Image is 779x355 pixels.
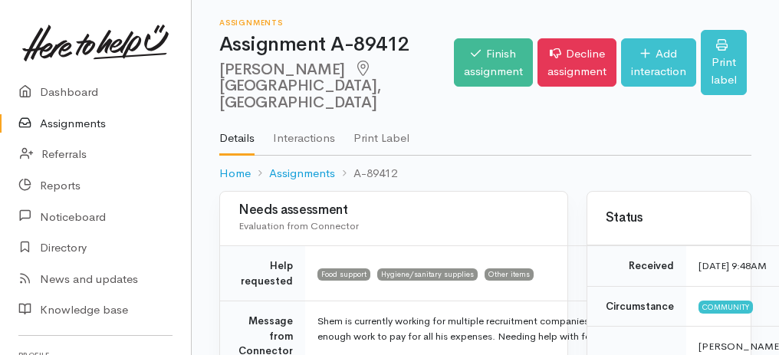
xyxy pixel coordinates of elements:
[335,165,397,182] li: A-89412
[377,268,478,281] span: Hygiene/sanitary supplies
[219,61,454,112] h2: [PERSON_NAME]
[219,111,255,156] a: Details
[353,111,409,154] a: Print Label
[587,286,686,327] td: Circumstance
[219,156,751,192] nav: breadcrumb
[219,18,454,27] h6: Assignments
[621,38,696,87] a: Add interaction
[454,38,533,87] a: Finish assignment
[587,246,686,287] td: Received
[537,38,616,87] a: Decline assignment
[219,34,454,56] h1: Assignment A-89412
[238,203,549,218] h3: Needs assessment
[317,268,370,281] span: Food support
[219,165,251,182] a: Home
[698,301,753,313] span: Community
[220,246,305,301] td: Help requested
[698,259,767,272] time: [DATE] 9:48AM
[219,59,381,112] span: [GEOGRAPHIC_DATA], [GEOGRAPHIC_DATA]
[317,314,702,343] p: Shem is currently working for multiple recruitment companies but still not receiving enough work ...
[701,30,747,96] a: Print label
[485,268,534,281] span: Other items
[269,165,335,182] a: Assignments
[606,211,732,225] h3: Status
[273,111,335,154] a: Interactions
[238,219,359,232] span: Evaluation from Connector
